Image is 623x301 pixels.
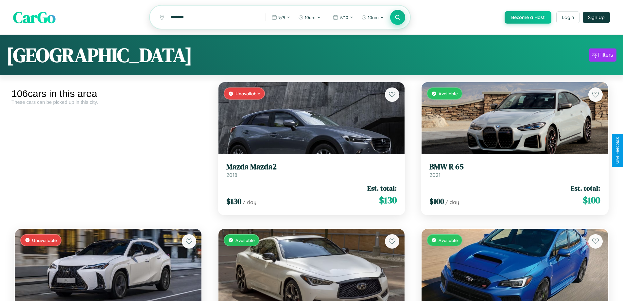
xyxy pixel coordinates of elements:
[235,91,260,96] span: Unavailable
[32,237,57,243] span: Unavailable
[367,183,397,193] span: Est. total:
[305,15,316,20] span: 10am
[598,52,613,58] div: Filters
[439,91,458,96] span: Available
[589,48,616,62] button: Filters
[7,42,192,68] h1: [GEOGRAPHIC_DATA]
[429,172,441,178] span: 2021
[429,162,600,178] a: BMW R 652021
[368,15,379,20] span: 10am
[429,162,600,172] h3: BMW R 65
[583,194,600,207] span: $ 100
[379,194,397,207] span: $ 130
[268,12,294,23] button: 9/9
[235,237,255,243] span: Available
[571,183,600,193] span: Est. total:
[358,12,387,23] button: 10am
[583,12,610,23] button: Sign Up
[226,172,237,178] span: 2018
[243,199,256,205] span: / day
[505,11,551,24] button: Become a Host
[226,196,241,207] span: $ 130
[330,12,357,23] button: 9/10
[226,162,397,178] a: Mazda Mazda22018
[556,11,580,23] button: Login
[615,137,620,164] div: Give Feedback
[445,199,459,205] span: / day
[429,196,444,207] span: $ 100
[11,88,205,99] div: 106 cars in this area
[339,15,348,20] span: 9 / 10
[226,162,397,172] h3: Mazda Mazda2
[278,15,285,20] span: 9 / 9
[13,7,56,28] span: CarGo
[439,237,458,243] span: Available
[11,99,205,105] div: These cars can be picked up in this city.
[295,12,324,23] button: 10am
